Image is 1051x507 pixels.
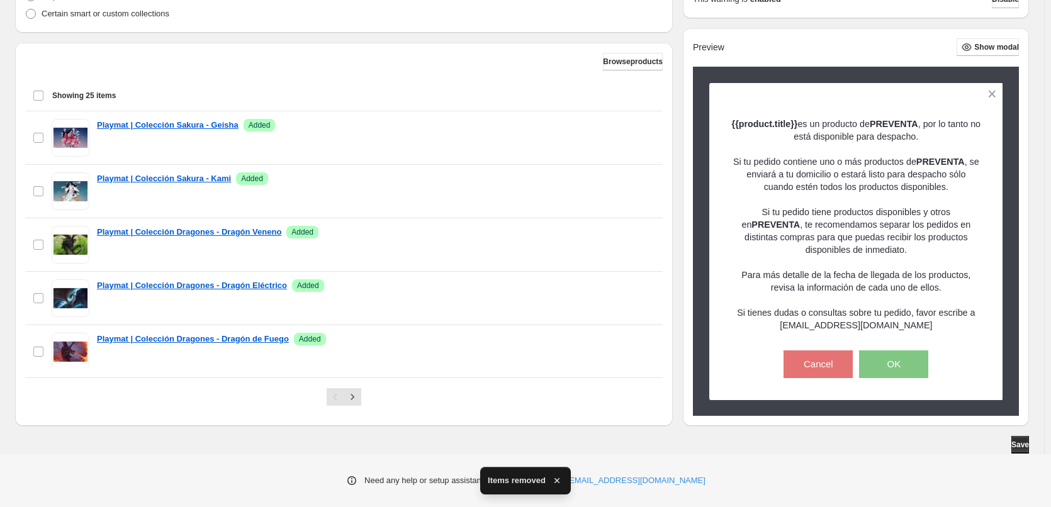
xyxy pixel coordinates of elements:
span: Added [241,174,263,184]
span: Browse products [603,57,663,67]
a: Playmat | Colección Dragones - Dragón Eléctrico [97,279,287,292]
span: Added [291,227,313,237]
span: Save [1011,440,1029,450]
a: Playmat | Colección Sakura - Kami [97,172,231,185]
button: Show modal [957,38,1019,56]
button: Cancel [784,350,853,377]
strong: PREVENTA [870,118,918,128]
p: Certain smart or custom collections [42,8,169,20]
h2: Preview [693,42,724,53]
p: es un producto de , por lo tanto no está disponible para despacho. Si tu pedido contiene uno o má... [731,117,981,331]
a: [EMAIL_ADDRESS][DOMAIN_NAME] [567,474,705,487]
span: Added [299,334,321,344]
a: Playmat | Colección Dragones - Dragón de Fuego [97,333,289,345]
button: Save [1011,436,1029,454]
a: Playmat | Colección Sakura - Geisha [97,119,239,131]
nav: Pagination [327,388,361,406]
span: Added [249,120,271,130]
span: Added [297,281,319,291]
span: Showing 25 items [52,91,116,101]
button: Next [344,388,361,406]
strong: PREVENTA [916,156,965,166]
span: Show modal [974,42,1019,52]
strong: PREVENTA [751,219,800,229]
button: OK [859,350,928,377]
span: Items removed [488,474,546,487]
a: Playmat | Colección Dragones - Dragón Veneno [97,226,281,238]
strong: {{product.title}} [732,118,798,128]
button: Browseproducts [603,53,663,70]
